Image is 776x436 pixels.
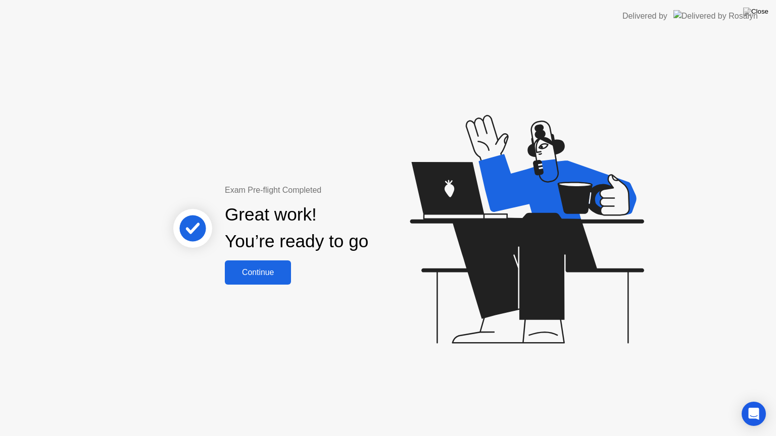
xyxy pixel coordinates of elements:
[742,402,766,426] div: Open Intercom Messenger
[743,8,768,16] img: Close
[673,10,758,22] img: Delivered by Rosalyn
[225,184,433,196] div: Exam Pre-flight Completed
[225,260,291,285] button: Continue
[225,201,368,255] div: Great work! You’re ready to go
[622,10,667,22] div: Delivered by
[228,268,288,277] div: Continue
